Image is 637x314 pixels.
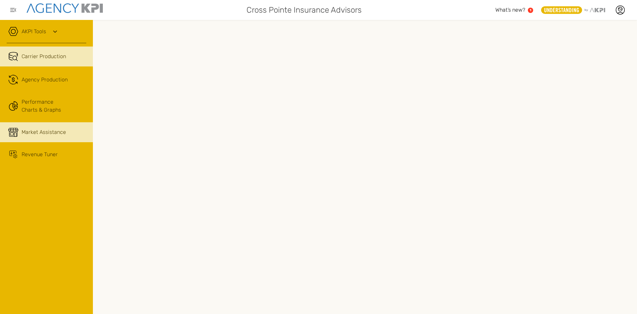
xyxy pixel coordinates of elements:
[27,3,103,13] img: agencykpi-logo-550x69-2d9e3fa8.png
[495,7,525,13] span: What’s new?
[247,4,362,16] span: Cross Pointe Insurance Advisors
[22,28,46,36] a: AKPI Tools
[22,151,58,158] span: Revenue Tuner
[530,8,531,12] text: 1
[22,76,68,84] span: Agency Production
[528,8,533,13] a: 1
[22,52,66,60] span: Carrier Production
[22,128,66,136] span: Market Assistance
